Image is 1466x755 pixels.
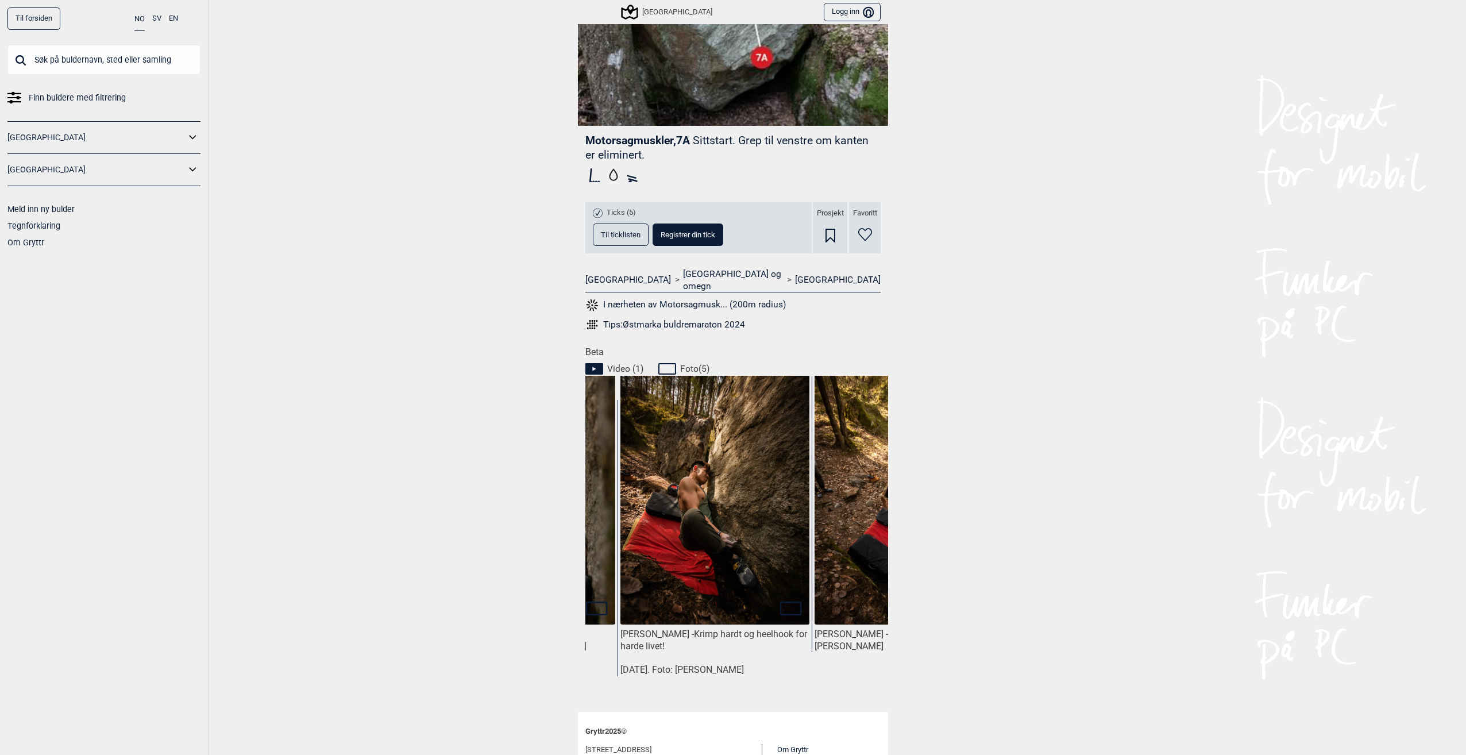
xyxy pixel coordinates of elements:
p: [DATE]. Foto: [PERSON_NAME] [815,629,940,652]
span: Motorsagmuskler , 7A [585,134,690,147]
div: Gryttr 2025 © [585,719,881,744]
button: SV [152,7,161,30]
a: Tips:Østmarka buldremaraton 2024 [585,318,881,332]
span: Registrer din tick [661,231,715,238]
span: Til ticklisten [601,231,641,238]
button: EN [169,7,178,30]
a: Om Gryttr [7,238,44,247]
a: [GEOGRAPHIC_DATA] [7,161,186,178]
img: 02 04 22 Ovre Hellerud 105 [815,363,1004,647]
a: [GEOGRAPHIC_DATA] [585,274,671,286]
img: 02 04 22 Ovre Hellerud 54 [620,363,809,647]
a: Om Gryttr [777,745,808,754]
a: [GEOGRAPHIC_DATA] og omegn [683,268,783,292]
a: Meld inn ny bulder [7,205,75,214]
p: Krimp hardt og heelhook for harde livet! [DATE]. Foto: [PERSON_NAME] [620,629,807,675]
span: Favoritt [853,209,877,218]
button: NO [134,7,145,31]
p: Sittstart. Grep til venstre om kanten er eliminert. [585,134,869,161]
span: Ticks (5) [607,208,636,218]
a: Tegnforklaring [7,221,60,230]
a: Finn buldere med filtrering [7,90,200,106]
div: [PERSON_NAME] - [815,629,1004,653]
button: Logg inn [824,3,881,22]
nav: > > [585,268,881,292]
a: [GEOGRAPHIC_DATA] [795,274,881,286]
div: Beta [578,346,888,697]
span: Finn buldere med filtrering [29,90,126,106]
input: Søk på buldernavn, sted eller samling [7,45,200,75]
div: Tips: Østmarka buldremaraton 2024 [603,319,745,330]
span: Video ( 1 ) [607,363,643,375]
div: [GEOGRAPHIC_DATA] [623,5,712,19]
div: Prosjekt [813,202,847,253]
button: Til ticklisten [593,224,649,246]
button: Registrer din tick [653,224,723,246]
button: I nærheten av Motorsagmusk... (200m radius) [585,298,786,313]
span: Foto ( 5 ) [680,363,709,375]
a: Til forsiden [7,7,60,30]
a: [GEOGRAPHIC_DATA] [7,129,186,146]
div: [PERSON_NAME] - [620,629,809,676]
